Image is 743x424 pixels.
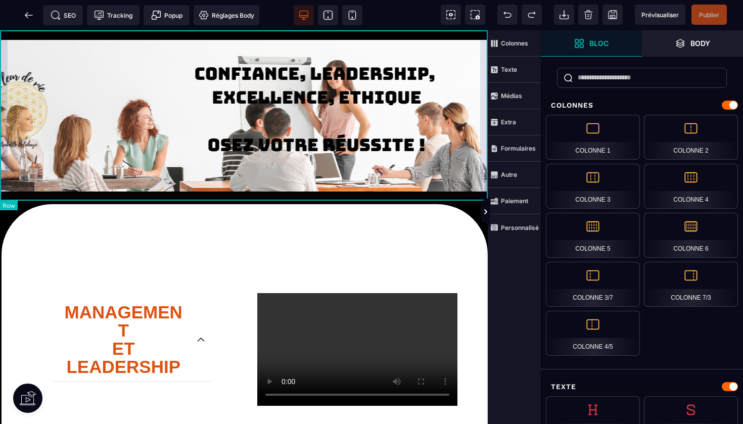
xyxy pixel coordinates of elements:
[522,5,542,25] span: Rétablir
[541,30,642,57] span: Ouvrir les blocs
[342,5,362,25] span: Voir mobile
[501,197,528,205] strong: Paiement
[635,5,685,25] span: Aperçu
[488,214,541,241] span: Personnalisé
[294,5,314,25] span: Voir bureau
[488,83,541,109] span: Médias
[641,11,679,19] span: Prévisualiser
[497,5,518,25] span: Défaire
[43,5,83,25] span: Métadata SEO
[501,118,516,126] strong: Extra
[642,30,743,57] span: Ouvrir les calques
[87,5,140,25] span: Code de suivi
[644,164,738,209] div: Colonne 4
[441,5,461,25] span: Voir les composants
[60,273,187,346] p: MANAGEMENT ET LEADERSHIP
[465,5,485,25] span: Capture d'écran
[546,115,640,160] div: Colonne 1
[501,66,517,73] strong: Texte
[644,115,738,160] div: Colonne 2
[691,5,727,25] span: Enregistrer le contenu
[541,96,743,115] div: Colonnes
[488,57,541,83] span: Texte
[589,39,609,47] strong: Bloc
[144,5,190,25] span: Créer une alerte modale
[194,5,259,25] span: Favicon
[488,135,541,162] span: Formulaires
[151,10,182,20] span: Popup
[644,213,738,258] div: Colonne 6
[488,30,541,57] span: Colonnes
[541,378,743,396] div: Texte
[19,5,39,25] span: Retour
[699,11,719,19] span: Publier
[602,5,623,25] span: Enregistrer
[578,5,598,25] span: Nettoyage
[488,162,541,188] span: Autre
[546,213,640,258] div: Colonne 5
[501,39,528,47] strong: Colonnes
[546,262,640,307] div: Colonne 3/7
[690,39,710,47] strong: Body
[554,5,574,25] span: Importer
[199,10,254,20] span: Réglages Body
[318,5,338,25] span: Voir tablette
[546,164,640,209] div: Colonne 3
[501,145,536,152] strong: Formulaires
[488,109,541,135] span: Extra
[488,188,541,214] span: Paiement
[541,197,551,227] span: Afficher les vues
[501,224,539,231] strong: Personnalisé
[644,262,738,307] div: Colonne 7/3
[501,92,522,100] strong: Médias
[546,311,640,356] div: Colonne 4/5
[51,10,76,20] span: SEO
[501,171,517,178] strong: Autre
[94,10,132,20] span: Tracking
